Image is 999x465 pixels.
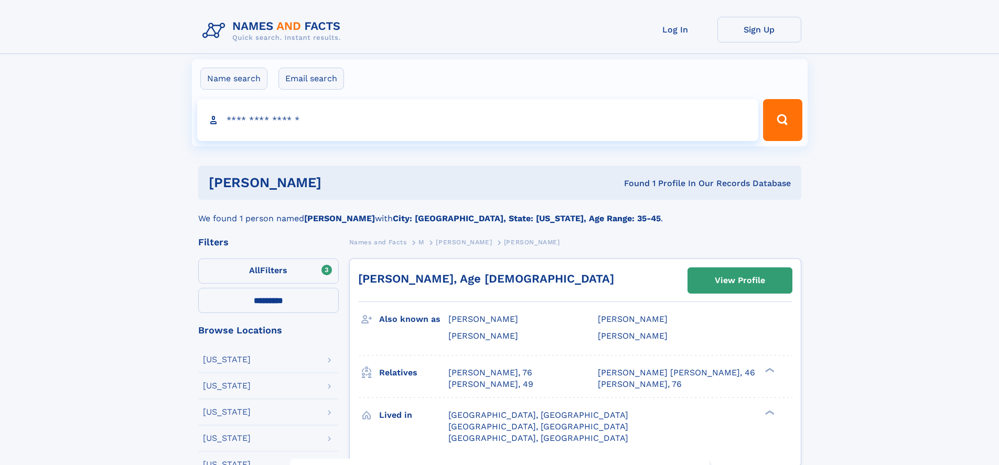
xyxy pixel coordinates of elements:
[418,235,424,248] a: M
[393,213,661,223] b: City: [GEOGRAPHIC_DATA], State: [US_STATE], Age Range: 35-45
[448,379,533,390] a: [PERSON_NAME], 49
[763,99,802,141] button: Search Button
[203,355,251,364] div: [US_STATE]
[418,239,424,246] span: M
[448,410,628,420] span: [GEOGRAPHIC_DATA], [GEOGRAPHIC_DATA]
[598,367,755,379] a: [PERSON_NAME] [PERSON_NAME], 46
[504,239,560,246] span: [PERSON_NAME]
[349,235,407,248] a: Names and Facts
[448,331,518,341] span: [PERSON_NAME]
[688,268,792,293] a: View Profile
[249,265,260,275] span: All
[198,17,349,45] img: Logo Names and Facts
[379,310,448,328] h3: Also known as
[200,68,267,90] label: Name search
[278,68,344,90] label: Email search
[198,258,339,284] label: Filters
[762,366,775,373] div: ❯
[436,235,492,248] a: [PERSON_NAME]
[448,421,628,431] span: [GEOGRAPHIC_DATA], [GEOGRAPHIC_DATA]
[209,176,473,189] h1: [PERSON_NAME]
[203,434,251,442] div: [US_STATE]
[448,314,518,324] span: [PERSON_NAME]
[379,406,448,424] h3: Lived in
[358,272,614,285] a: [PERSON_NAME], Age [DEMOGRAPHIC_DATA]
[448,433,628,443] span: [GEOGRAPHIC_DATA], [GEOGRAPHIC_DATA]
[633,17,717,42] a: Log In
[762,409,775,416] div: ❯
[198,200,801,225] div: We found 1 person named with .
[379,364,448,382] h3: Relatives
[448,367,532,379] a: [PERSON_NAME], 76
[472,178,791,189] div: Found 1 Profile In Our Records Database
[598,331,668,341] span: [PERSON_NAME]
[717,17,801,42] a: Sign Up
[598,379,682,390] a: [PERSON_NAME], 76
[598,314,668,324] span: [PERSON_NAME]
[198,326,339,335] div: Browse Locations
[203,382,251,390] div: [US_STATE]
[304,213,375,223] b: [PERSON_NAME]
[436,239,492,246] span: [PERSON_NAME]
[197,99,759,141] input: search input
[203,408,251,416] div: [US_STATE]
[198,237,339,247] div: Filters
[715,268,765,293] div: View Profile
